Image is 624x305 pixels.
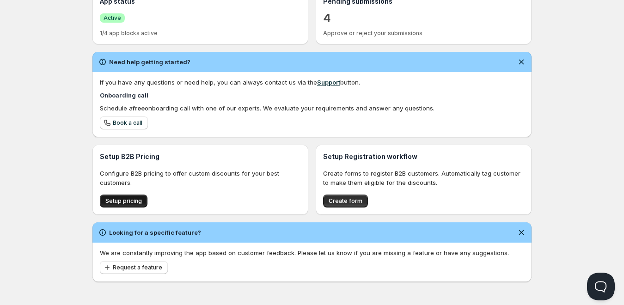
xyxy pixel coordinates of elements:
[100,248,524,257] p: We are constantly improving the app based on customer feedback. Please let us know if you are mis...
[133,104,145,112] b: free
[323,11,331,25] a: 4
[317,79,340,86] a: Support
[100,30,301,37] p: 1/4 app blocks active
[100,169,301,187] p: Configure B2B pricing to offer custom discounts for your best customers.
[100,152,301,161] h3: Setup B2B Pricing
[515,226,528,239] button: Dismiss notification
[329,197,362,205] span: Create form
[100,195,147,207] button: Setup pricing
[113,264,162,271] span: Request a feature
[323,152,524,161] h3: Setup Registration workflow
[587,273,615,300] iframe: Help Scout Beacon - Open
[323,30,524,37] p: Approve or reject your submissions
[109,57,190,67] h2: Need help getting started?
[100,116,148,129] a: Book a call
[100,78,524,87] div: If you have any questions or need help, you can always contact us via the button.
[323,195,368,207] button: Create form
[323,169,524,187] p: Create forms to register B2B customers. Automatically tag customer to make them eligible for the ...
[105,197,142,205] span: Setup pricing
[109,228,201,237] h2: Looking for a specific feature?
[100,104,524,113] div: Schedule a onboarding call with one of our experts. We evaluate your requirements and answer any ...
[100,91,524,100] h4: Onboarding call
[100,261,168,274] button: Request a feature
[100,13,125,23] a: SuccessActive
[104,14,121,22] span: Active
[113,119,142,127] span: Book a call
[515,55,528,68] button: Dismiss notification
